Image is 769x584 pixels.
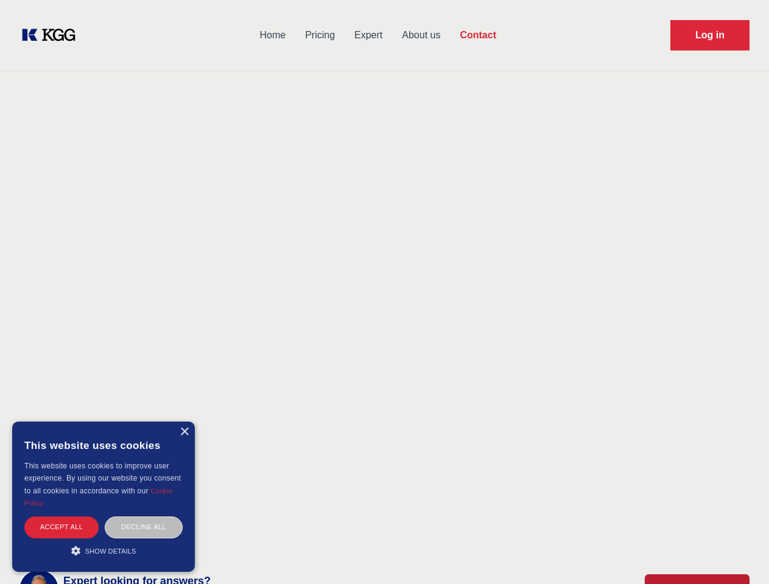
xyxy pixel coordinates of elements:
[295,19,345,51] a: Pricing
[19,26,85,45] a: KOL Knowledge Platform: Talk to Key External Experts (KEE)
[24,431,183,460] div: This website uses cookies
[345,19,392,51] a: Expert
[450,19,506,51] a: Contact
[24,516,99,538] div: Accept all
[105,516,183,538] div: Decline all
[250,19,295,51] a: Home
[24,462,181,495] span: This website uses cookies to improve user experience. By using our website you consent to all coo...
[24,487,173,507] a: Cookie Policy
[180,428,189,437] div: Close
[670,20,750,50] a: Request Demo
[85,547,136,555] span: Show details
[392,19,450,51] a: About us
[24,544,183,557] div: Show details
[708,526,769,584] iframe: Chat Widget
